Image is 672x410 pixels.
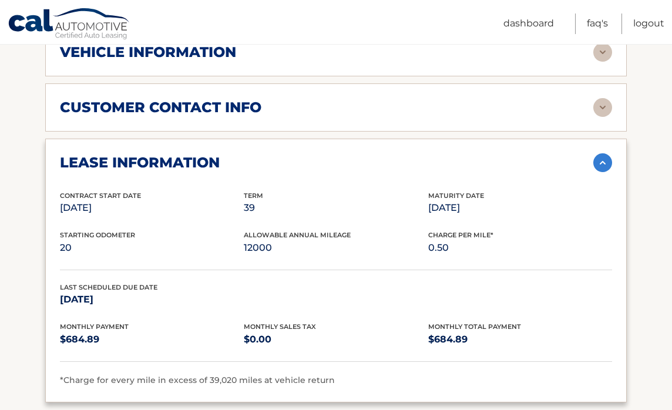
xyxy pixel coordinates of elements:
[244,331,428,348] p: $0.00
[244,191,263,200] span: Term
[60,331,244,348] p: $684.89
[633,14,664,34] a: Logout
[428,191,484,200] span: Maturity Date
[428,322,521,331] span: Monthly Total Payment
[244,231,351,239] span: Allowable Annual Mileage
[244,322,316,331] span: Monthly Sales Tax
[60,291,244,308] p: [DATE]
[60,240,244,256] p: 20
[244,240,428,256] p: 12000
[428,331,612,348] p: $684.89
[8,8,131,42] a: Cal Automotive
[60,154,220,172] h2: lease information
[60,200,244,216] p: [DATE]
[428,231,493,239] span: Charge Per Mile*
[587,14,608,34] a: FAQ's
[60,322,129,331] span: Monthly Payment
[593,43,612,62] img: accordion-rest.svg
[60,231,135,239] span: Starting Odometer
[503,14,554,34] a: Dashboard
[60,99,261,116] h2: customer contact info
[60,191,141,200] span: Contract Start Date
[593,98,612,117] img: accordion-rest.svg
[60,43,236,61] h2: vehicle information
[244,200,428,216] p: 39
[593,153,612,172] img: accordion-active.svg
[60,283,157,291] span: Last Scheduled Due Date
[60,375,335,385] span: *Charge for every mile in excess of 39,020 miles at vehicle return
[428,200,612,216] p: [DATE]
[428,240,612,256] p: 0.50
